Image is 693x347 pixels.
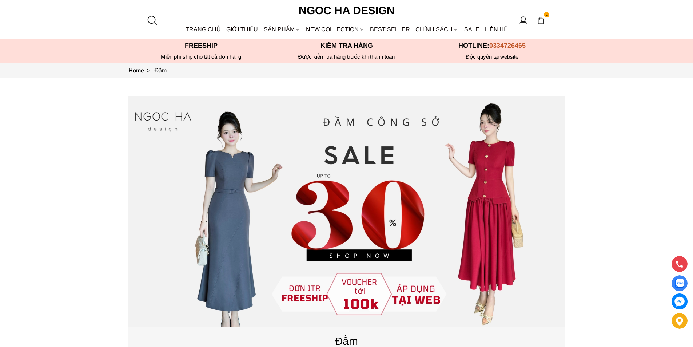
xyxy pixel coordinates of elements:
img: img-CART-ICON-ksit0nf1 [537,16,545,24]
font: Kiểm tra hàng [320,42,373,49]
a: LIÊN HỆ [482,20,510,39]
span: 2 [544,12,550,18]
a: TRANG CHỦ [183,20,224,39]
a: BEST SELLER [367,20,413,39]
div: SẢN PHẨM [261,20,303,39]
div: Chính sách [413,20,461,39]
p: Freeship [128,42,274,50]
img: Display image [675,279,684,288]
a: Link to Home [128,67,155,74]
span: > [144,67,153,74]
a: Display image [672,275,688,291]
h6: Độc quyền tại website [419,54,565,60]
a: Link to Đầm [155,67,167,74]
a: SALE [461,20,482,39]
a: NEW COLLECTION [303,20,367,39]
a: Ngoc Ha Design [292,2,401,19]
p: Hotline: [419,42,565,50]
div: Miễn phí ship cho tất cả đơn hàng [128,54,274,60]
a: messenger [672,293,688,309]
p: Được kiểm tra hàng trước khi thanh toán [274,54,419,60]
span: 0334726465 [489,42,526,49]
a: GIỚI THIỆU [224,20,261,39]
